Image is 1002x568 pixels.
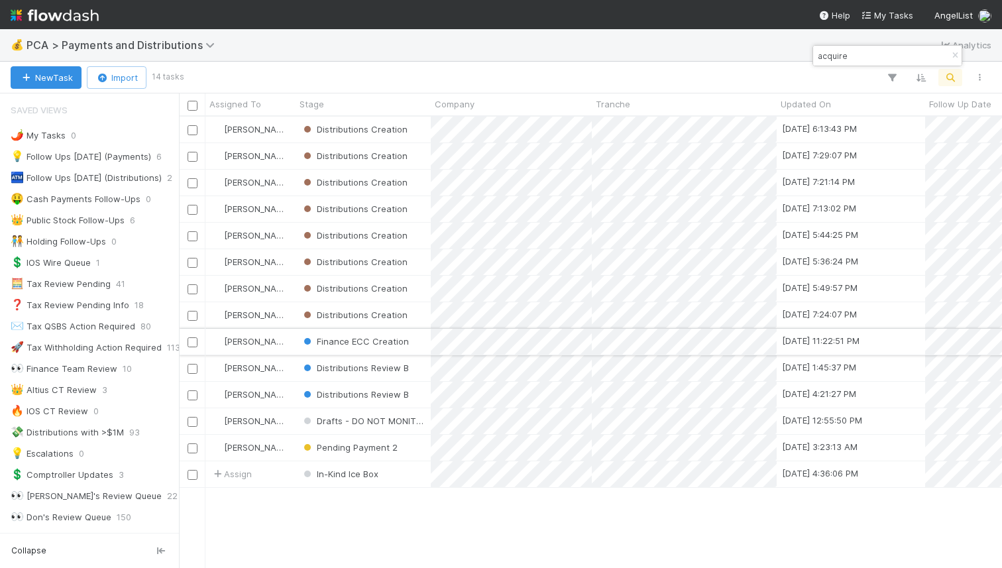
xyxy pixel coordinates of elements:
[782,308,857,321] div: [DATE] 7:24:07 PM
[782,467,858,480] div: [DATE] 4:36:06 PM
[11,363,24,374] span: 👀
[317,336,409,347] span: Finance ECC Creation
[317,389,409,400] span: Distributions Review B
[782,148,857,162] div: [DATE] 7:29:07 PM
[211,203,222,214] img: avatar_a2d05fec-0a57-4266-8476-74cda3464b0e.png
[317,230,408,241] span: Distributions Creation
[130,530,140,547] span: 86
[317,177,408,188] span: Distributions Creation
[224,416,291,426] span: [PERSON_NAME]
[224,256,291,267] span: [PERSON_NAME]
[317,469,378,479] span: In-Kind Ice Box
[11,530,125,547] div: Completed Public Stock
[11,214,24,225] span: 👑
[11,150,24,162] span: 💡
[140,318,151,335] span: 80
[11,403,88,420] div: IOS CT Review
[11,299,24,310] span: ❓
[11,39,24,50] span: 💰
[11,361,117,377] div: Finance Team Review
[211,363,222,373] img: avatar_87e1a465-5456-4979-8ac4-f0cdb5bbfe2d.png
[87,66,146,89] button: Import
[11,426,24,437] span: 💸
[224,203,291,214] span: [PERSON_NAME]
[317,442,398,453] span: Pending Payment 2
[111,233,117,250] span: 0
[11,405,24,416] span: 🔥
[317,363,409,373] span: Distributions Review B
[11,447,24,459] span: 💡
[782,228,858,241] div: [DATE] 5:44:25 PM
[317,150,408,161] span: Distributions Creation
[11,148,151,165] div: Follow Ups [DATE] (Payments)
[224,363,291,373] span: [PERSON_NAME]
[11,172,24,183] span: 🏧
[782,281,858,294] div: [DATE] 5:49:57 PM
[11,127,66,144] div: My Tasks
[211,336,222,347] img: avatar_d7f67417-030a-43ce-a3ce-a315a3ccfd08.png
[156,148,162,165] span: 6
[317,310,408,320] span: Distributions Creation
[596,97,630,111] span: Tranche
[119,467,124,483] span: 3
[224,336,291,347] span: [PERSON_NAME]
[211,150,222,161] img: avatar_a2d05fec-0a57-4266-8476-74cda3464b0e.png
[188,364,197,374] input: Toggle Row Selected
[929,97,991,111] span: Follow Up Date
[317,203,408,214] span: Distributions Creation
[116,276,125,292] span: 41
[188,337,197,347] input: Toggle Row Selected
[11,255,91,271] div: IOS Wire Queue
[11,382,97,398] div: Altius CT Review
[167,488,178,504] span: 22
[934,10,973,21] span: AngelList
[11,545,46,557] span: Collapse
[188,231,197,241] input: Toggle Row Selected
[11,341,24,353] span: 🚀
[782,414,862,427] div: [DATE] 12:55:50 PM
[978,9,991,23] img: avatar_d2b43477-63dc-4e62-be5b-6fdd450c05a1.png
[117,509,131,526] span: 150
[224,310,291,320] span: [PERSON_NAME]
[781,97,831,111] span: Updated On
[11,191,140,207] div: Cash Payments Follow-Ups
[11,97,68,123] span: Saved Views
[211,389,222,400] img: avatar_87e1a465-5456-4979-8ac4-f0cdb5bbfe2d.png
[11,129,24,141] span: 🌶️
[96,255,100,271] span: 1
[317,283,408,294] span: Distributions Creation
[11,469,24,480] span: 💲
[782,175,855,188] div: [DATE] 7:21:14 PM
[167,339,180,356] span: 113
[188,101,197,111] input: Toggle All Rows Selected
[27,38,221,52] span: PCA > Payments and Distributions
[317,124,408,135] span: Distributions Creation
[782,387,856,400] div: [DATE] 4:21:27 PM
[11,276,111,292] div: Tax Review Pending
[782,201,856,215] div: [DATE] 7:13:02 PM
[11,488,162,504] div: [PERSON_NAME]'s Review Queue
[188,284,197,294] input: Toggle Row Selected
[152,71,184,83] small: 14 tasks
[188,390,197,400] input: Toggle Row Selected
[188,125,197,135] input: Toggle Row Selected
[861,10,913,21] span: My Tasks
[11,235,24,247] span: 🧑‍🤝‍🧑
[11,193,24,204] span: 🤑
[224,389,291,400] span: [PERSON_NAME]
[146,191,151,207] span: 0
[11,233,106,250] div: Holding Follow-Ups
[188,311,197,321] input: Toggle Row Selected
[71,127,76,144] span: 0
[130,212,135,229] span: 6
[224,124,291,135] span: [PERSON_NAME]
[11,467,113,483] div: Comptroller Updates
[11,4,99,27] img: logo-inverted-e16ddd16eac7371096b0.svg
[939,37,991,53] a: Analytics
[79,445,84,462] span: 0
[129,424,140,441] span: 93
[782,122,857,135] div: [DATE] 6:13:43 PM
[123,361,132,377] span: 10
[815,48,948,64] input: Search...
[11,445,74,462] div: Escalations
